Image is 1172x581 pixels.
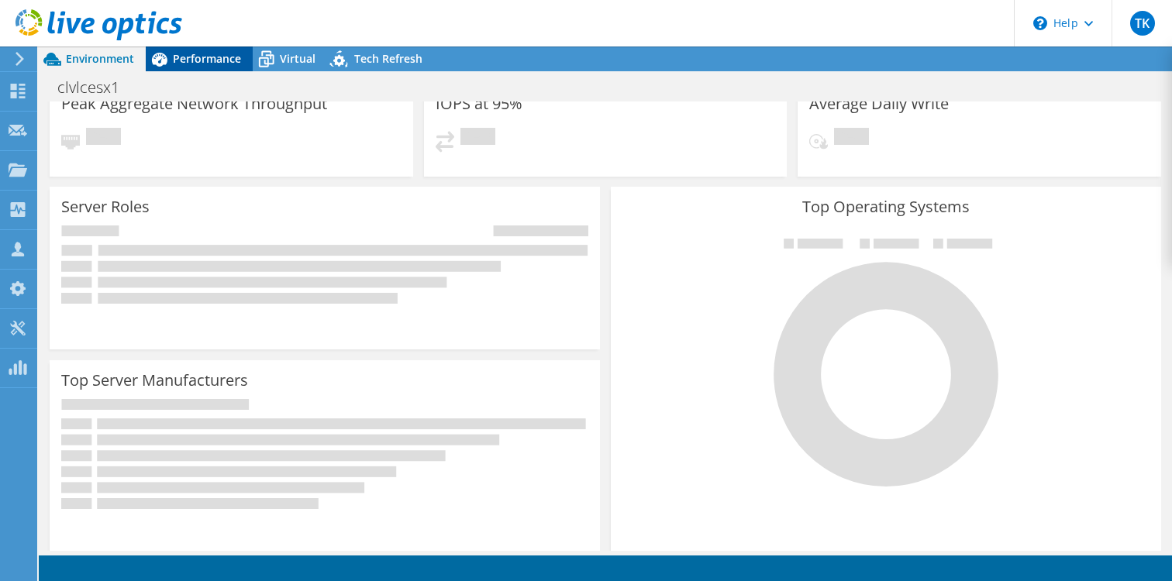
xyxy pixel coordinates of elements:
h3: IOPS at 95% [436,95,522,112]
h3: Peak Aggregate Network Throughput [61,95,327,112]
span: Pending [86,128,121,149]
h3: Top Operating Systems [622,198,1150,215]
span: Performance [173,51,241,66]
span: Environment [66,51,134,66]
svg: \n [1033,16,1047,30]
span: Pending [834,128,869,149]
span: Tech Refresh [354,51,422,66]
span: Pending [460,128,495,149]
h1: clvlcesx1 [50,79,143,96]
span: Virtual [280,51,315,66]
h3: Server Roles [61,198,150,215]
h3: Average Daily Write [809,95,949,112]
span: TK [1130,11,1155,36]
h3: Top Server Manufacturers [61,372,248,389]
